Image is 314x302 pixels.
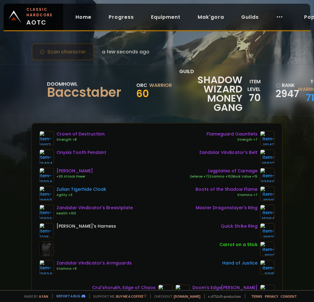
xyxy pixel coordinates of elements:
a: Terms [251,294,263,299]
div: item level [242,78,261,93]
img: item-19384 [260,205,275,219]
div: Doom's Edge [192,284,222,291]
button: Scan character [31,43,95,61]
a: 2947 [276,89,293,98]
div: [PERSON_NAME] [56,168,93,174]
div: Doomhowl [47,80,121,88]
div: Stamina +7 [196,193,258,198]
div: Onyxia Tooth Pendant [56,149,106,156]
a: [DOMAIN_NAME] [174,294,201,299]
a: Buy me a coffee [116,294,147,299]
span: Checkout [150,294,201,299]
a: Equipment [146,11,185,23]
div: Crown of Destruction [56,131,105,137]
img: item-18821 [260,223,275,238]
a: Classic HardcoreAOTC [4,4,63,30]
img: item-19823 [260,149,275,164]
div: Zandalar Vindicator's Breastplate [56,205,133,211]
div: Boots of the Shadow Flame [196,186,258,193]
div: Carrot on a Stick [219,241,258,248]
div: Hand of Justice [222,260,258,266]
div: Orc [136,81,147,89]
img: item-19824 [39,260,54,275]
img: item-19143 [260,131,275,146]
img: item-19381 [260,186,275,201]
a: a fan [39,294,48,299]
div: 70 [242,93,261,102]
a: Progress [104,11,139,23]
span: a few seconds ago [102,48,149,56]
img: item-19822 [39,205,54,219]
div: Zandalar Vindicator's Armguards [56,260,132,266]
span: Made by [21,294,48,299]
div: Strength +8 [56,137,105,142]
span: Shadow Wizard Money Gang [179,75,242,112]
div: Health +100 [56,211,133,216]
div: Quick Strike Ring [221,223,258,229]
span: AOTC [26,7,55,27]
img: item-11122 [260,241,275,256]
div: +30 Attack Power [56,174,93,179]
div: rank [276,81,293,89]
img: item-18817 [39,131,54,146]
a: Home [71,11,96,23]
a: Mak'gora [193,11,229,23]
div: [PERSON_NAME] [221,284,258,291]
div: Agility +3 [56,193,106,198]
a: Consent [281,294,297,299]
div: Stamina +9 [56,266,132,271]
div: Baccstaber [47,88,121,97]
div: Warrior [149,81,172,89]
span: v. d752d5 - production [204,294,241,299]
img: item-19907 [39,186,54,201]
div: Zulian Tigerhide Cloak [56,186,106,193]
img: item-19394 [39,168,54,182]
a: Report a bug [57,294,81,298]
div: guild [179,68,242,112]
div: Zandalar Vindicator's Belt [199,149,258,156]
img: item-6125 [39,223,54,238]
div: Defense +7/Stamina +10/Block Value +15 [190,174,258,179]
img: item-11815 [260,260,275,275]
a: Guilds [236,11,264,23]
div: Master Dragonslayer's Ring [196,205,258,211]
div: [PERSON_NAME]'s Harness [56,223,116,229]
a: Privacy [265,294,278,299]
div: Legplates of Carnage [190,168,258,174]
img: item-18404 [39,149,54,164]
small: Classic Hardcore [26,7,55,18]
span: 60 [136,87,149,100]
div: Crul'shorukh, Edge of Chaos [92,284,156,291]
div: Flameguard Gauntlets [207,131,258,137]
div: Strength +7 [207,137,258,142]
span: Support me, [89,294,147,299]
img: item-23068 [260,168,275,182]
